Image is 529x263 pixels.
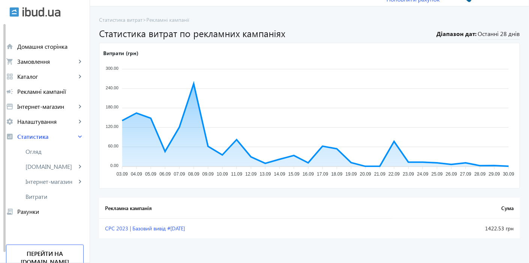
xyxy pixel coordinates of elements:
tspan: 26.09 [446,172,457,177]
img: ibud_text.svg [23,7,60,17]
tspan: 27.09 [460,172,471,177]
tspan: 19.09 [346,172,357,177]
span: Огляд [26,148,84,155]
tspan: 17.09 [317,172,328,177]
th: Сума [391,198,520,219]
tspan: 06.09 [159,172,171,177]
tspan: 14.09 [274,172,285,177]
span: Рахунки [17,208,84,215]
span: Витрати [26,193,84,200]
mat-icon: keyboard_arrow_right [76,58,84,65]
tspan: 12.09 [245,172,257,177]
span: > [143,16,146,23]
tspan: 29.09 [489,172,500,177]
tspan: 120.00 [106,124,119,129]
mat-icon: shopping_cart [6,58,14,65]
span: Інтернет-магазин [26,178,76,185]
span: Замовлення [17,58,76,65]
mat-icon: keyboard_arrow_right [76,163,84,170]
mat-icon: keyboard_arrow_right [76,118,84,125]
tspan: 300.00 [106,66,119,71]
tspan: 11.09 [231,172,242,177]
tspan: 10.09 [217,172,228,177]
mat-icon: storefront [6,103,14,110]
tspan: 20.09 [360,172,371,177]
img: ibud.svg [9,7,19,17]
tspan: 15.09 [289,172,300,177]
span: Домашня сторінка [17,43,84,50]
tspan: 07.09 [174,172,185,177]
mat-icon: keyboard_arrow_right [76,133,84,140]
tspan: 0.00 [110,163,118,168]
tspan: 240.00 [106,86,119,90]
tspan: 22.09 [389,172,400,177]
mat-icon: keyboard_arrow_right [76,103,84,110]
tspan: 23.09 [403,172,414,177]
mat-icon: keyboard_arrow_right [76,73,84,80]
span: Налаштування [17,118,76,125]
span: Каталог [17,73,76,80]
mat-icon: grid_view [6,73,14,80]
tspan: 25.09 [431,172,443,177]
span: Статистика витрат [99,16,143,23]
tspan: 24.09 [417,172,428,177]
tspan: 21.09 [374,172,386,177]
tspan: 60.00 [108,144,119,148]
mat-icon: keyboard_arrow_right [76,178,84,185]
tspan: 03.09 [117,172,128,177]
span: Рекламні кампанії [17,88,84,95]
mat-icon: campaign [6,88,14,95]
tspan: 180.00 [106,105,119,109]
mat-icon: settings [6,118,14,125]
tspan: 05.09 [145,172,156,177]
span: Рекламні кампанії [146,16,189,23]
tspan: 30.09 [503,172,514,177]
td: 1422.53 грн [391,219,520,238]
tspan: 04.09 [131,172,142,177]
mat-icon: analytics [6,133,14,140]
h1: Статистика витрат по рекламних кампаніях [99,27,432,40]
tspan: 18.09 [331,172,343,177]
mat-icon: home [6,43,14,50]
span: Останні 28 днів [478,30,520,40]
tspan: 16.09 [303,172,314,177]
mat-icon: receipt_long [6,208,14,215]
th: Рекламна кампанія [99,198,391,219]
tspan: 28.09 [475,172,486,177]
span: Інтернет-магазин [17,103,76,110]
span: Статистика [17,133,76,140]
span: [DOMAIN_NAME] [26,163,76,170]
span: CPC 2023 | Базовий вивід #[DATE] [105,225,185,232]
tspan: 13.09 [260,172,271,177]
b: Діапазон дат: [435,30,476,38]
tspan: 09.09 [203,172,214,177]
tspan: 08.09 [188,172,199,177]
text: Витрати (грн) [103,50,138,57]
